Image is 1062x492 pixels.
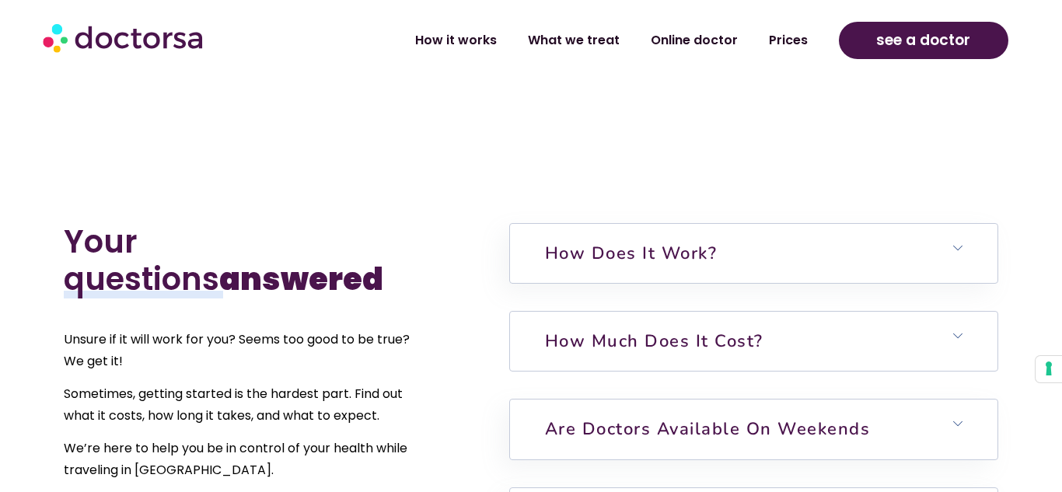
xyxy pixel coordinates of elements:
h6: Are doctors available on weekends [510,400,997,459]
p: Unsure if it will work for you? Seems too good to be true? We get it! [64,329,416,372]
h6: How does it work? [510,224,997,283]
a: What we treat [512,23,635,58]
h2: Your questions [64,223,416,298]
p: We’re here to help you be in control of your health while traveling in [GEOGRAPHIC_DATA]. [64,438,416,481]
span: see a doctor [876,28,970,53]
button: Your consent preferences for tracking technologies [1036,356,1062,382]
a: Are doctors available on weekends [545,417,871,441]
a: Online doctor [635,23,753,58]
b: answered [219,257,383,301]
a: How it works [400,23,512,58]
p: Sometimes, getting started is the hardest part. Find out what it costs, how long it takes, and wh... [64,383,416,427]
a: Prices [753,23,823,58]
a: see a doctor [839,22,1008,59]
a: How much does it cost? [545,330,763,353]
a: How does it work? [545,242,718,265]
nav: Menu [283,23,823,58]
h6: How much does it cost? [510,312,997,371]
